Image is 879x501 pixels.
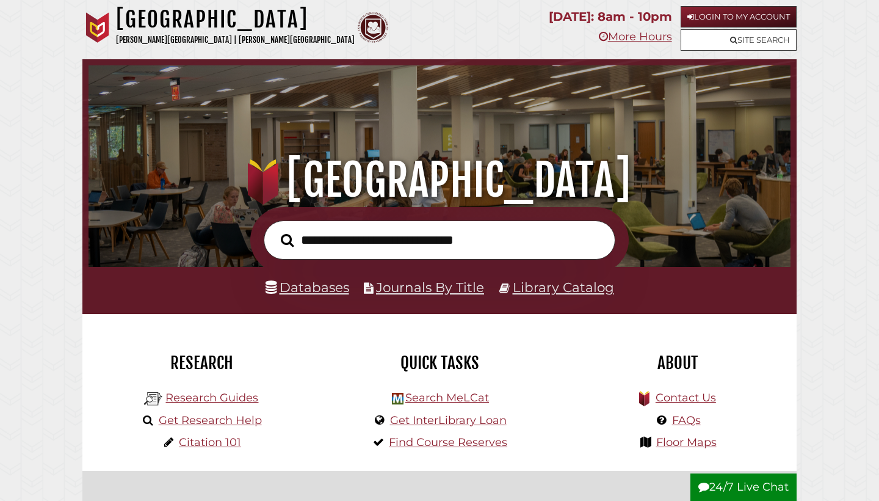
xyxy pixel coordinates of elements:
[681,6,797,27] a: Login to My Account
[599,30,672,43] a: More Hours
[179,436,241,449] a: Citation 101
[82,12,113,43] img: Calvin University
[165,391,258,404] a: Research Guides
[390,414,507,427] a: Get InterLibrary Loan
[92,353,311,373] h2: Research
[405,391,489,404] a: Search MeLCat
[159,414,262,427] a: Get Research Help
[568,353,787,373] h2: About
[116,33,355,47] p: [PERSON_NAME][GEOGRAPHIC_DATA] | [PERSON_NAME][GEOGRAPHIC_DATA]
[681,29,797,51] a: Site Search
[358,12,388,43] img: Calvin Theological Seminary
[275,230,300,250] button: Search
[144,390,162,408] img: Hekman Library Logo
[656,391,716,404] a: Contact Us
[116,6,355,33] h1: [GEOGRAPHIC_DATA]
[102,153,778,207] h1: [GEOGRAPHIC_DATA]
[330,353,549,373] h2: Quick Tasks
[376,279,484,295] a: Journals By Title
[656,436,717,449] a: Floor Maps
[392,393,403,404] img: Hekman Library Logo
[549,6,672,27] p: [DATE]: 8am - 10pm
[672,414,701,427] a: FAQs
[513,279,614,295] a: Library Catalog
[281,233,294,247] i: Search
[389,436,507,449] a: Find Course Reserves
[266,279,349,295] a: Databases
